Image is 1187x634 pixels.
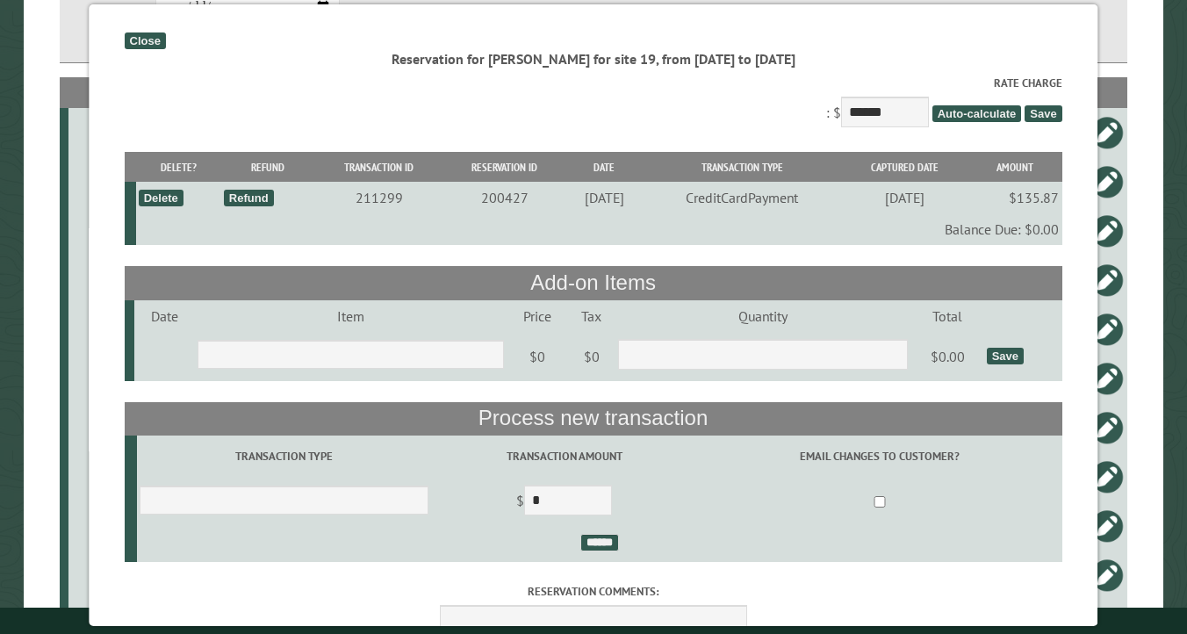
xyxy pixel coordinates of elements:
span: Save [1025,105,1062,122]
th: Amount [968,152,1062,183]
label: Reservation comments: [125,583,1062,600]
div: : $ [125,75,1062,132]
div: 4 [76,517,131,535]
td: CreditCardPayment [643,182,842,213]
label: Transaction Type [140,448,428,465]
td: Item [195,300,507,332]
td: $0.00 [911,332,984,381]
div: 11 [76,419,131,436]
th: Transaction Type [643,152,842,183]
div: 25 [76,321,131,338]
div: 18 [76,173,131,191]
div: Save [987,348,1024,364]
td: 211299 [315,182,444,213]
td: Date [135,300,195,332]
td: [DATE] [843,182,968,213]
div: 22 [76,222,131,240]
label: Email changes to customer? [701,448,1060,465]
th: Captured Date [843,152,968,183]
div: Refund [224,190,274,206]
td: Tax [568,300,615,332]
td: $ [431,478,698,527]
th: Refund [221,152,315,183]
th: Transaction ID [315,152,444,183]
div: 19 [76,370,131,387]
label: Transaction Amount [434,448,695,465]
th: Delete? [136,152,221,183]
td: Price [507,300,568,332]
td: Balance Due: $0.00 [136,213,1062,245]
span: Auto-calculate [932,105,1022,122]
label: Rate Charge [125,75,1062,91]
td: Quantity [615,300,911,332]
div: 21 [76,566,131,584]
td: $135.87 [968,182,1062,213]
div: Close [125,32,166,49]
label: To: [94,1,155,18]
div: Reservation for [PERSON_NAME] for site 19, from [DATE] to [DATE] [125,49,1062,68]
small: © Campground Commander LLC. All rights reserved. [494,615,693,626]
td: $0 [568,332,615,381]
th: Add-on Items [125,266,1062,299]
th: Process new transaction [125,402,1062,436]
div: 3 [76,124,131,141]
div: Delete [139,190,183,206]
th: Site [68,77,133,108]
td: 200427 [443,182,566,213]
th: Reservation ID [443,152,566,183]
div: 24 [76,271,131,289]
td: Total [911,300,984,332]
th: Date [566,152,643,183]
div: 23 [76,468,131,486]
td: [DATE] [566,182,643,213]
td: $0 [507,332,568,381]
